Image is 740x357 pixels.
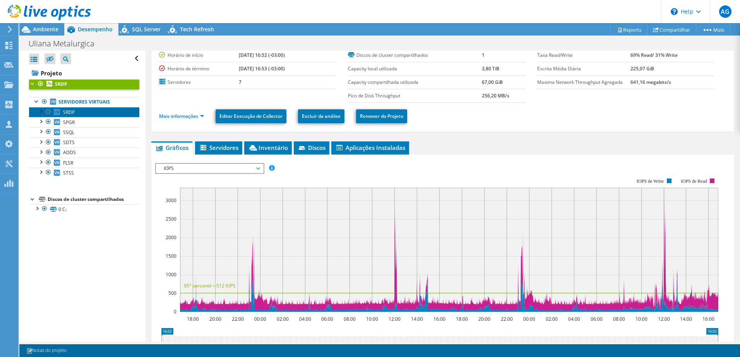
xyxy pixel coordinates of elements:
[254,316,266,322] text: 00:00
[132,25,161,33] span: SQL Server
[29,117,139,127] a: SPGR
[298,144,325,151] span: Discos
[187,316,199,322] text: 18:00
[635,316,647,322] text: 10:00
[48,195,139,204] div: Discos de cluster compartilhados
[63,109,75,116] span: SRDP
[29,138,139,148] a: SDTS
[29,79,139,89] a: SRDP
[160,164,259,173] span: IOPS
[523,316,535,322] text: 00:00
[321,316,333,322] text: 06:00
[630,65,654,72] b: 225,07 GiB
[63,139,75,146] span: SDTS
[630,79,671,85] b: 641,16 megabits/s
[239,79,242,85] b: 7
[482,65,499,72] b: 3,80 TiB
[159,51,239,59] label: Horário de início
[184,282,236,289] text: 95° percentil = 512 IOPS
[63,149,76,156] span: ADDS
[159,78,239,86] label: Servidores
[456,316,468,322] text: 18:00
[209,316,221,322] text: 20:00
[63,119,75,126] span: SPGR
[174,308,176,315] text: 0
[199,144,238,151] span: Servidores
[500,316,512,322] text: 22:00
[276,316,288,322] text: 02:00
[29,158,139,168] a: FLSR
[356,109,407,123] a: Remover do Projeto
[29,168,139,178] a: STSS
[630,52,678,58] b: 69% Read/ 31% Write
[482,52,485,58] b: 1
[568,316,580,322] text: 04:00
[21,346,72,355] a: Notas do projeto
[166,197,176,204] text: 3000
[348,65,481,73] label: Capacity local utilizada
[610,24,647,36] a: Reports
[411,316,423,322] text: 14:00
[658,316,670,322] text: 12:00
[63,129,74,136] span: SSQL
[78,25,113,33] span: Desempenho
[647,24,696,36] a: Compartilhar
[671,8,678,15] svg: \n
[298,109,344,123] a: Excluir da análise
[29,97,139,107] a: Servidores virtuais
[33,25,58,33] span: Ambiente
[348,92,481,100] label: Pico de Disk Throughput
[637,178,664,184] text: IOPS de Write
[166,271,176,278] text: 1000
[25,39,106,48] h1: Uliana Metalurgica
[343,316,355,322] text: 08:00
[166,253,176,259] text: 1500
[719,5,731,18] span: AG
[681,178,707,184] text: IOPS de Read
[168,290,176,296] text: 500
[478,316,490,322] text: 20:00
[482,92,509,99] b: 256,20 MB/s
[680,316,692,322] text: 14:00
[537,78,630,86] label: Maxima Network Throughput Agregada
[231,316,243,322] text: 22:00
[29,148,139,158] a: ADDS
[239,52,285,58] b: [DATE] 16:52 (-03:00)
[180,25,214,33] span: Tech Refresh
[482,79,503,85] b: 67,00 GiB
[159,65,239,73] label: Horário de término
[29,127,139,137] a: SSQL
[29,107,139,117] a: SRDP
[433,316,445,322] text: 16:00
[248,144,288,151] span: Inventário
[216,109,286,123] a: Editar Execução de Collector
[537,51,630,59] label: Taxa Read/Write
[590,316,602,322] text: 06:00
[696,24,730,36] a: Mais
[613,316,625,322] text: 08:00
[335,144,405,151] span: Aplicações Instaladas
[166,234,176,241] text: 2000
[155,144,188,151] span: Gráficos
[166,216,176,222] text: 2500
[537,65,630,73] label: Escrita Média Diária
[63,160,73,166] span: FLSR
[55,81,67,87] b: SRDP
[702,316,714,322] text: 16:00
[348,78,481,86] label: Capacity compartilhada utilizada
[29,204,139,214] a: 0 C:
[239,65,285,72] b: [DATE] 16:53 (-03:00)
[299,316,311,322] text: 04:00
[545,316,557,322] text: 02:00
[159,113,204,119] a: Mais informações
[388,316,400,322] text: 12:00
[29,67,139,79] a: Projeto
[63,170,74,176] span: STSS
[366,316,378,322] text: 10:00
[348,51,481,59] label: Discos de cluster compartilhados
